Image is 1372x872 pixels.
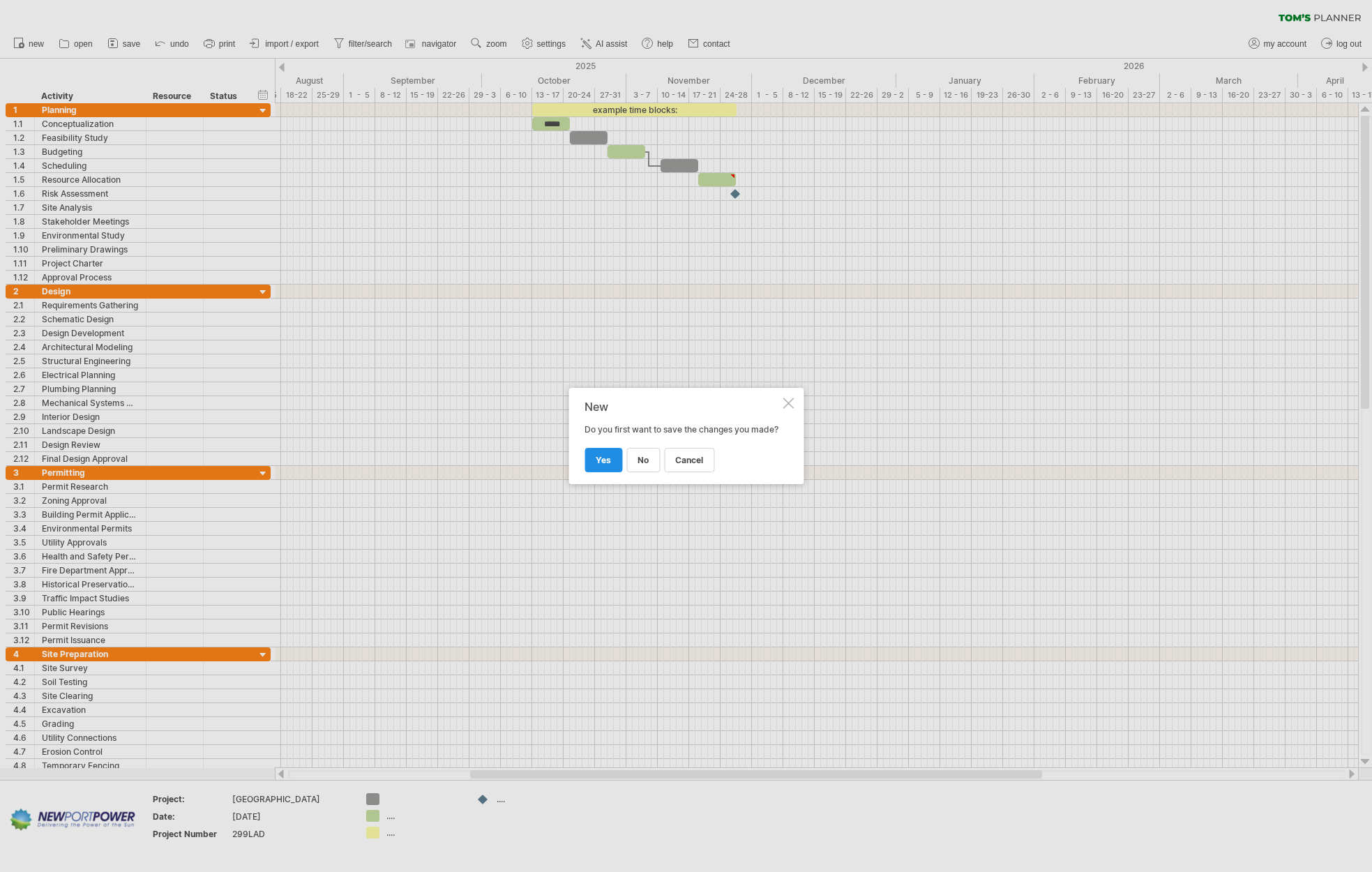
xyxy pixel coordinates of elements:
[664,448,714,472] a: cancel
[585,400,780,472] div: Do you first want to save the changes you made?
[675,455,703,465] span: cancel
[585,448,622,472] a: yes
[596,455,611,465] span: yes
[585,400,780,413] div: New
[638,455,649,465] span: no
[626,448,660,472] a: no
